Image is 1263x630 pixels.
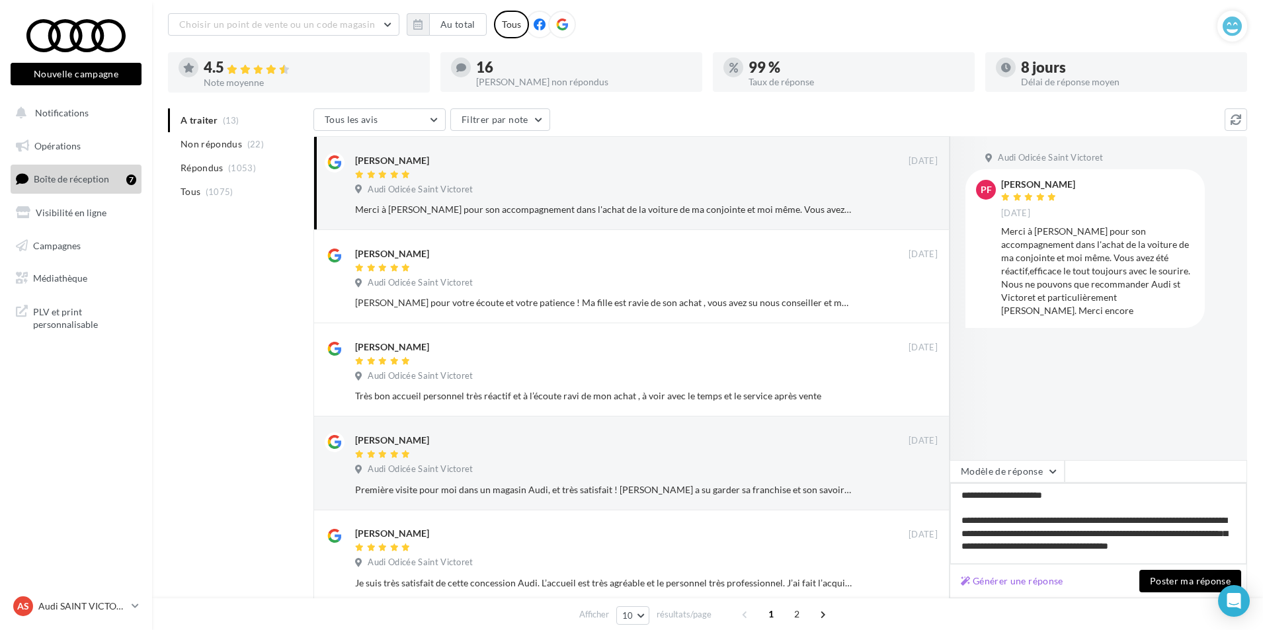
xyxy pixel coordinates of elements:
[355,154,429,167] div: [PERSON_NAME]
[407,13,487,36] button: Au total
[1001,225,1194,317] div: Merci à [PERSON_NAME] pour son accompagnement dans l'achat de la voiture de ma conjointe et moi m...
[368,277,473,289] span: Audi Odicée Saint Victoret
[476,77,692,87] div: [PERSON_NAME] non répondus
[450,108,550,131] button: Filtrer par note
[8,165,144,193] a: Boîte de réception7
[181,185,200,198] span: Tous
[368,184,473,196] span: Audi Odicée Saint Victoret
[998,152,1103,164] span: Audi Odicée Saint Victoret
[355,483,852,496] div: Première visite pour moi dans un magasin Audi, et très satisfait ! [PERSON_NAME] a su garder sa f...
[34,173,109,184] span: Boîte de réception
[181,138,242,151] span: Non répondus
[17,600,29,613] span: AS
[126,175,136,185] div: 7
[786,604,807,625] span: 2
[355,527,429,540] div: [PERSON_NAME]
[1021,77,1237,87] div: Délai de réponse moyen
[313,108,446,131] button: Tous les avis
[325,114,378,125] span: Tous les avis
[34,140,81,151] span: Opérations
[204,78,419,87] div: Note moyenne
[33,239,81,251] span: Campagnes
[355,247,429,260] div: [PERSON_NAME]
[8,199,144,227] a: Visibilité en ligne
[1139,570,1241,592] button: Poster ma réponse
[622,610,633,621] span: 10
[1001,180,1075,189] div: [PERSON_NAME]
[760,604,782,625] span: 1
[206,186,233,197] span: (1075)
[1218,585,1250,617] div: Open Intercom Messenger
[909,435,938,447] span: [DATE]
[749,77,964,87] div: Taux de réponse
[749,60,964,75] div: 99 %
[36,207,106,218] span: Visibilité en ligne
[168,13,399,36] button: Choisir un point de vente ou un code magasin
[8,232,144,260] a: Campagnes
[1021,60,1237,75] div: 8 jours
[657,608,712,621] span: résultats/page
[579,608,609,621] span: Afficher
[956,573,1069,589] button: Générer une réponse
[35,107,89,118] span: Notifications
[355,203,852,216] div: Merci à [PERSON_NAME] pour son accompagnement dans l'achat de la voiture de ma conjointe et moi m...
[909,529,938,541] span: [DATE]
[981,183,992,196] span: PF
[247,139,264,149] span: (22)
[476,60,692,75] div: 16
[38,600,126,613] p: Audi SAINT VICTORET
[204,60,419,75] div: 4.5
[33,303,136,331] span: PLV et print personnalisable
[909,342,938,354] span: [DATE]
[11,63,142,85] button: Nouvelle campagne
[355,389,852,403] div: Très bon accueil personnel très réactif et à l’écoute ravi de mon achat , à voir avec le temps et...
[616,606,650,625] button: 10
[909,155,938,167] span: [DATE]
[179,19,375,30] span: Choisir un point de vente ou un code magasin
[494,11,529,38] div: Tous
[909,249,938,260] span: [DATE]
[33,272,87,284] span: Médiathèque
[8,264,144,292] a: Médiathèque
[368,463,473,475] span: Audi Odicée Saint Victoret
[429,13,487,36] button: Au total
[11,594,142,619] a: AS Audi SAINT VICTORET
[355,340,429,354] div: [PERSON_NAME]
[1001,208,1030,219] span: [DATE]
[355,434,429,447] div: [PERSON_NAME]
[355,576,852,590] div: Je suis très satisfait de cette concession Audi. L’accueil est très agréable et le personnel très...
[8,297,144,336] a: PLV et print personnalisable
[181,161,224,175] span: Répondus
[368,557,473,569] span: Audi Odicée Saint Victoret
[950,460,1065,483] button: Modèle de réponse
[8,132,144,160] a: Opérations
[368,370,473,382] span: Audi Odicée Saint Victoret
[355,296,852,309] div: [PERSON_NAME] pour votre écoute et votre patience ! Ma fille est ravie de son achat , vous avez s...
[228,163,256,173] span: (1053)
[8,99,139,127] button: Notifications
